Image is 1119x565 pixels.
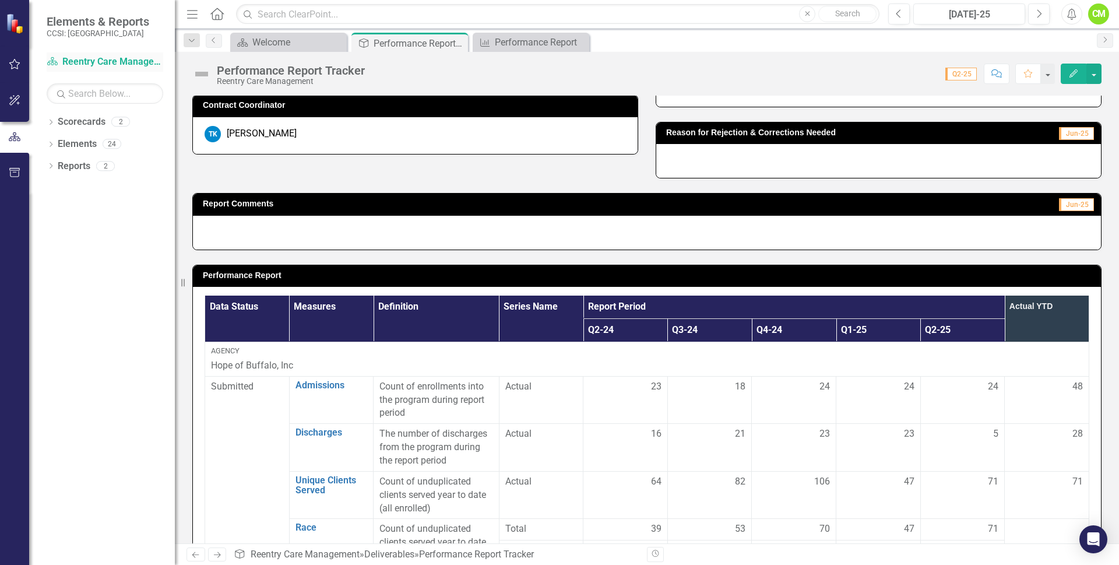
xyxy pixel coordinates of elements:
[289,376,374,424] td: Double-Click to Edit Right Click for Context Menu
[917,8,1021,22] div: [DATE]-25
[904,427,914,441] span: 23
[1072,476,1083,487] span: 71
[217,77,365,86] div: Reentry Care Management
[904,522,914,536] span: 47
[651,427,661,441] span: 16
[920,424,1005,472] td: Double-Click to Edit
[217,64,365,77] div: Performance Report Tracker
[1059,198,1094,211] span: Jun-25
[667,424,752,472] td: Double-Click to Edit
[819,380,830,394] span: 24
[651,380,661,394] span: 23
[583,376,668,424] td: Double-Click to Edit
[379,475,492,515] p: Count of unduplicated clients served year to date (all enrolled)
[211,359,1083,373] p: Hope of Buffalo, Inc
[835,9,860,18] span: Search
[6,13,26,33] img: ClearPoint Strategy
[945,68,977,80] span: Q2-25
[988,475,998,489] span: 71
[1072,428,1083,439] span: 28
[252,35,344,50] div: Welcome
[476,35,586,50] a: Performance Report
[1088,3,1109,24] button: CM
[111,117,130,127] div: 2
[913,3,1025,24] button: [DATE]-25
[583,541,668,562] td: Double-Click to Edit
[988,380,998,394] span: 24
[583,471,668,519] td: Double-Click to Edit
[666,128,1020,137] h3: Reason for Rejection & Corrections Needed
[203,271,1095,280] h3: Performance Report
[836,541,921,562] td: Double-Click to Edit
[993,427,998,441] span: 5
[251,549,360,560] a: Reentry Care Management
[752,376,836,424] td: Double-Click to Edit
[211,381,254,392] span: Submitted
[234,548,638,562] div: » »
[379,427,492,468] div: The number of discharges from the program during the report period
[505,427,578,441] span: Actual
[1072,381,1083,392] span: 48
[819,522,830,536] span: 70
[735,380,745,394] span: 18
[651,522,661,536] span: 39
[295,522,368,533] a: Race
[1059,127,1094,140] span: Jun-25
[419,549,534,560] div: Performance Report Tracker
[58,138,97,151] a: Elements
[505,475,578,489] span: Actual
[205,126,221,142] div: TK
[920,541,1005,562] td: Double-Click to Edit
[752,424,836,472] td: Double-Click to Edit
[47,83,163,104] input: Search Below...
[667,376,752,424] td: Double-Click to Edit
[818,6,877,22] button: Search
[904,475,914,489] span: 47
[836,471,921,519] td: Double-Click to Edit
[814,475,830,489] span: 106
[836,376,921,424] td: Double-Click to Edit
[47,55,163,69] a: Reentry Care Management
[227,127,297,141] div: [PERSON_NAME]
[295,380,368,391] a: Admissions
[58,115,105,129] a: Scorecards
[103,139,121,149] div: 24
[667,471,752,519] td: Double-Click to Edit
[379,380,492,420] div: Count of enrollments into the program during report period
[505,380,578,394] span: Actual
[920,471,1005,519] td: Double-Click to Edit
[192,65,211,83] img: Not Defined
[495,35,586,50] div: Performance Report
[505,522,578,536] span: Total
[295,475,368,496] a: Unique Clients Served
[211,346,1083,356] div: Agency
[295,427,368,438] a: Discharges
[735,427,745,441] span: 21
[904,380,914,394] span: 24
[819,427,830,441] span: 23
[735,522,745,536] span: 53
[47,15,149,29] span: Elements & Reports
[920,376,1005,424] td: Double-Click to Edit
[735,475,745,489] span: 82
[364,549,414,560] a: Deliverables
[836,424,921,472] td: Double-Click to Edit
[289,471,374,519] td: Double-Click to Edit Right Click for Context Menu
[1079,525,1107,553] div: Open Intercom Messenger
[96,161,115,171] div: 2
[47,29,149,38] small: CCSI: [GEOGRAPHIC_DATA]
[203,199,793,208] h3: Report Comments
[667,541,752,562] td: Double-Click to Edit
[233,35,344,50] a: Welcome
[752,471,836,519] td: Double-Click to Edit
[236,4,879,24] input: Search ClearPoint...
[651,475,661,489] span: 64
[583,424,668,472] td: Double-Click to Edit
[988,522,998,536] span: 71
[289,424,374,472] td: Double-Click to Edit Right Click for Context Menu
[752,541,836,562] td: Double-Click to Edit
[374,36,465,51] div: Performance Report Tracker
[203,101,632,110] h3: Contract Coordinator
[58,160,90,173] a: Reports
